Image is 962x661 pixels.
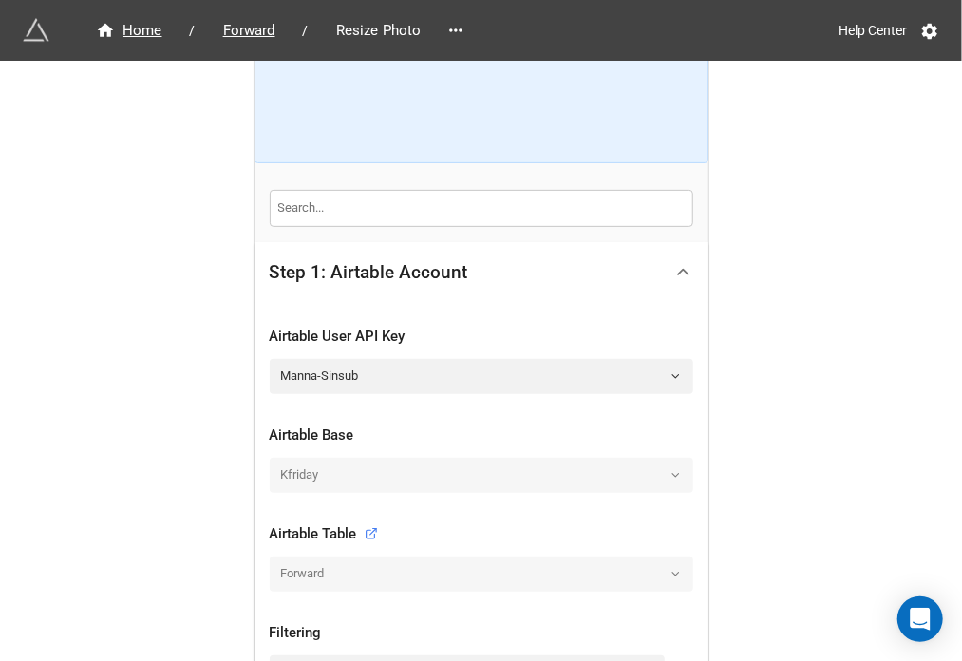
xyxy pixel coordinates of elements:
div: Step 1: Airtable Account [255,242,708,303]
a: Forward [203,19,295,42]
div: Step 1: Airtable Account [270,263,468,282]
div: Home [96,20,162,42]
a: Manna-Sinsub [270,359,693,393]
li: / [190,21,196,41]
a: Home [76,19,182,42]
input: Search... [270,190,693,226]
div: Airtable Table [270,523,378,546]
a: Help Center [825,13,920,47]
div: Airtable Base [270,425,693,447]
nav: breadcrumb [76,19,441,42]
li: / [303,21,309,41]
img: miniextensions-icon.73ae0678.png [23,17,49,44]
div: Filtering [270,622,693,645]
div: Open Intercom Messenger [897,596,943,642]
div: Airtable User API Key [270,326,693,349]
span: Resize Photo [325,20,433,42]
span: Forward [212,20,287,42]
